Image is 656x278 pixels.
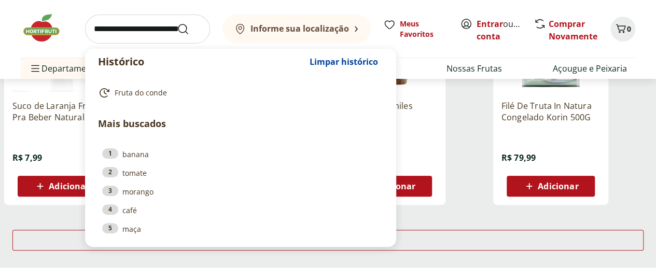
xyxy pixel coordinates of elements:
[102,204,379,216] a: 4café
[12,230,644,255] a: Carregar mais produtos
[304,49,383,74] button: Limpar histórico
[98,54,304,69] p: Histórico
[98,117,383,131] p: Mais buscados
[501,152,536,163] span: R$ 79,99
[102,223,118,233] div: 5
[553,62,627,75] a: Açougue e Peixaria
[549,18,597,42] a: Comprar Novamente
[501,100,600,123] a: Filé De Truta In Natura Congelado Korin 500G
[102,186,118,196] div: 3
[115,88,167,98] span: Fruta do conde
[383,19,448,39] a: Meus Favoritos
[400,19,448,39] span: Meus Favoritos
[12,152,42,163] span: R$ 7,99
[446,62,502,75] a: Nossas Frutas
[310,58,378,66] span: Limpar histórico
[102,204,118,215] div: 4
[102,223,379,234] a: 5maça
[538,182,578,190] span: Adicionar
[98,87,379,99] a: Fruta do conde
[102,148,118,159] div: 1
[627,24,631,34] span: 0
[102,167,118,177] div: 2
[85,15,210,44] input: search
[18,176,106,197] button: Adicionar
[477,18,534,42] a: Criar conta
[21,12,73,44] img: Hortifruti
[49,182,89,190] span: Adicionar
[477,18,523,43] span: ou
[222,15,371,44] button: Informe sua localização
[477,18,503,30] a: Entrar
[12,100,111,123] a: Suco de Laranja Fruta Pra Beber Natural da Terra 250ml
[177,23,202,35] button: Submit Search
[250,23,349,34] b: Informe sua localização
[102,186,379,197] a: 3morango
[29,56,104,81] span: Departamentos
[610,17,635,41] button: Carrinho
[102,148,379,160] a: 1banana
[102,167,379,178] a: 2tomate
[29,56,41,81] button: Menu
[507,176,595,197] button: Adicionar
